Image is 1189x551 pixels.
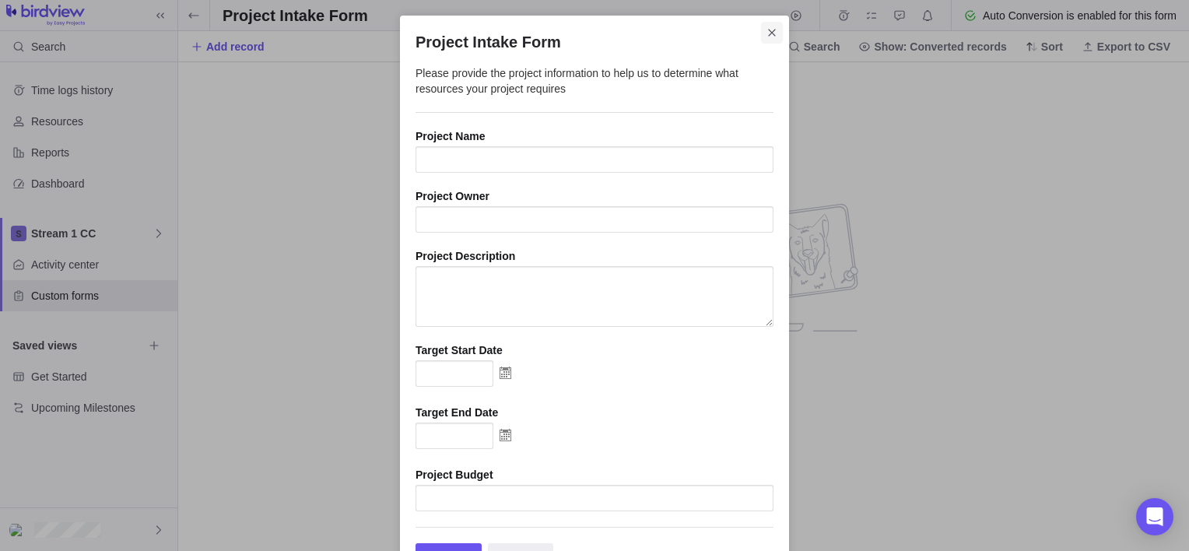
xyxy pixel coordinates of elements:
img: Choose date [493,423,517,447]
div: Please provide the project information to help us to determine what resources your project requires [416,65,773,113]
div: Target Start Date [416,342,773,358]
div: Project Owner [416,188,773,204]
img: Choose date [493,360,517,385]
div: Project Budget [416,467,773,483]
h2: Project Intake Form [416,31,773,53]
div: Target End Date [416,405,773,420]
span: Close [761,22,783,44]
div: Project Name [416,128,773,144]
div: Project Description [416,248,773,264]
div: Open Intercom Messenger [1136,498,1173,535]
